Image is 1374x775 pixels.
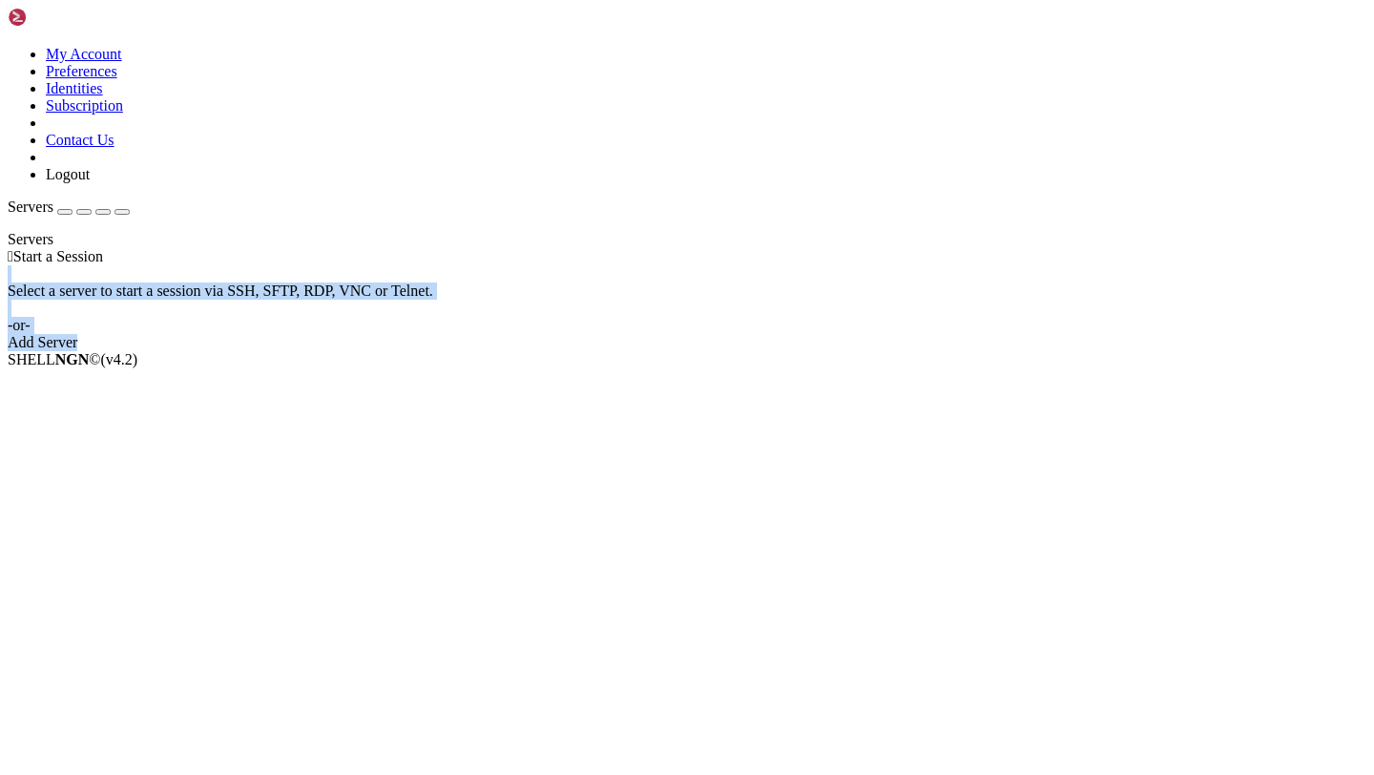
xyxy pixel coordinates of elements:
[8,231,1366,248] div: Servers
[55,351,90,367] b: NGN
[8,199,130,215] a: Servers
[8,265,1366,334] div: Select a server to start a session via SSH, SFTP, RDP, VNC or Telnet. -or-
[8,8,117,27] img: Shellngn
[46,63,117,79] a: Preferences
[101,351,138,367] span: 4.2.0
[8,199,53,215] span: Servers
[46,97,123,114] a: Subscription
[46,132,114,148] a: Contact Us
[13,248,103,264] span: Start a Session
[46,46,122,62] a: My Account
[8,351,137,367] span: SHELL ©
[46,80,103,96] a: Identities
[46,166,90,182] a: Logout
[8,248,13,264] span: 
[8,334,1366,351] div: Add Server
